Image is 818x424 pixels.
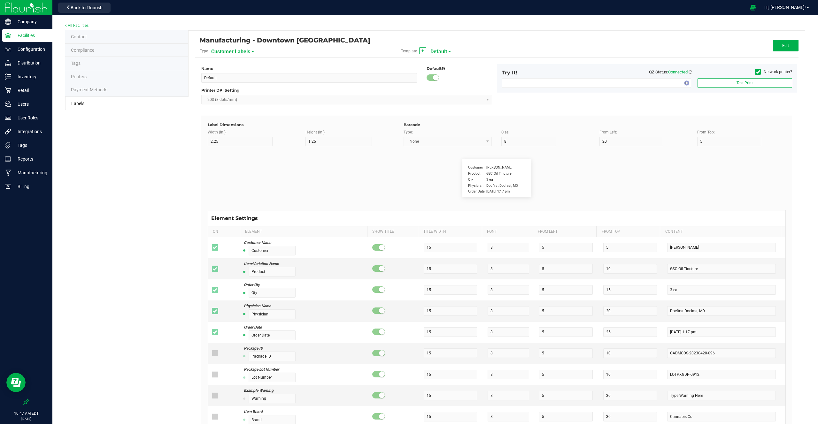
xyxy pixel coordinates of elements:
[5,183,11,190] inline-svg: Billing
[11,59,50,67] p: Distribution
[249,352,296,361] input: Package ID Example Value: CADMODS-20230420-096
[244,282,296,288] div: Order Qty
[486,189,510,194] span: [DATE] 1:17 pm
[468,189,486,194] span: Order Date
[596,226,660,237] th: From Top
[11,183,50,190] p: Billing
[11,100,50,108] p: Users
[782,43,789,48] span: Edit
[244,367,296,373] div: Package Lot Number
[404,122,786,128] div: Barcode
[486,177,493,182] span: 3 ea
[421,48,424,53] span: +
[468,177,486,182] span: Qty
[698,78,792,88] button: Test Print
[5,60,11,66] inline-svg: Distribution
[11,128,50,135] p: Integrations
[468,183,486,188] span: Physician
[249,267,296,276] input: Item/Variation Name Example Value: GSC Oil Tincture
[533,226,596,237] th: From Left
[211,214,258,223] div: Element Settings
[71,101,84,106] span: Label Maker
[244,247,248,254] span: Dynamic element
[737,81,753,85] span: Test Print
[418,226,482,237] th: Title Width
[244,311,248,317] span: Dynamic element
[11,114,50,122] p: User Roles
[11,141,50,149] p: Tags
[482,226,533,237] th: Font
[249,394,296,403] input: Example Warning Example Value: Type Warning Here
[249,373,296,382] input: Package Lot Number Example Value: LOTPXGDP-0912
[649,70,692,74] span: QZ Status:
[486,171,512,176] span: GSC Oil Tincture
[211,46,250,57] span: Customer Labels
[11,155,50,163] p: Reports
[244,269,248,275] span: Dynamic element
[244,388,296,394] div: Example Warning
[755,69,792,75] label: Network printer?
[244,417,248,423] span: Dynamic element
[208,122,394,128] div: Label Dimensions
[6,373,26,392] iframe: Resource center
[208,129,227,135] label: Width (in.):
[404,129,413,135] label: Type:
[773,40,799,51] button: Edit
[5,101,11,107] inline-svg: Users
[244,324,296,330] div: Order Date
[5,19,11,25] inline-svg: Company
[5,46,11,52] inline-svg: Configuration
[11,18,50,26] p: Company
[5,115,11,121] inline-svg: User Roles
[5,156,11,162] inline-svg: Reports
[71,34,87,39] span: Contact
[244,332,248,338] span: Dynamic element
[430,49,447,55] a: Default
[71,5,103,10] span: Back to Flourish
[697,129,715,135] label: From Top:
[249,246,296,255] input: Customer Name Example Value: Firstname Lastname
[71,48,94,53] span: State Registry
[660,226,781,237] th: Content
[486,183,519,188] span: Docfirst Doclast, MD.
[764,5,806,10] span: Hi, [PERSON_NAME]!
[502,69,517,77] label: Try It!
[201,66,417,72] div: Name
[5,170,11,176] inline-svg: Manufacturing
[746,1,760,14] span: Open Ecommerce Menu
[5,128,11,135] inline-svg: Integrations
[11,169,50,177] p: Manufacturing
[11,32,50,39] p: Facilities
[249,330,296,340] input: Order Date Example Value: 4/20/2023 1:17 pm
[71,61,81,66] span: Tags
[244,345,296,352] div: Package ID
[244,290,248,296] span: Dynamic element
[5,87,11,94] inline-svg: Retail
[305,129,326,135] label: Height (in.):
[501,129,509,135] label: Size:
[419,47,426,54] submit-button: Add new template
[419,47,426,54] button: +
[244,303,296,309] div: Physician Name
[244,240,296,246] div: Customer Name
[486,165,513,170] span: [PERSON_NAME]
[244,261,296,267] div: Item/Variation Name
[5,142,11,148] inline-svg: Tags
[201,87,492,93] div: Printer DPI Setting
[442,67,445,71] i: Setting a non-default template as the new default will also update the existing default. Default ...
[3,411,50,416] p: 10:47 AM EDT
[11,45,50,53] p: Configuration
[240,226,367,237] th: Element
[200,35,592,46] div: Manufacturing - Downtown [GEOGRAPHIC_DATA]
[211,49,250,55] a: Customer Labels
[427,66,492,72] div: Default
[502,78,691,88] span: NO DATA FOUND
[401,46,417,57] span: Template
[244,375,248,381] span: Dynamic element
[58,3,111,13] button: Back to Flourish
[71,74,87,79] span: Printers
[65,23,89,28] a: All Facilities
[208,226,240,237] th: On
[11,73,50,80] p: Inventory
[23,398,29,405] label: Pin the sidebar to full width on large screens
